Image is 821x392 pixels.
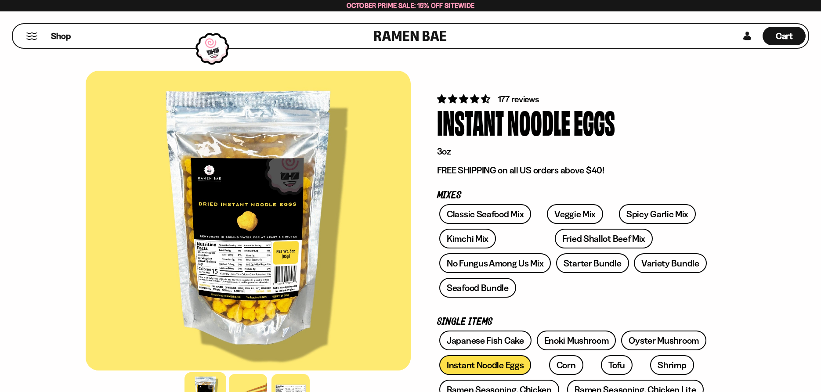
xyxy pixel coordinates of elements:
div: Cart [763,24,806,48]
a: Veggie Mix [547,204,603,224]
a: Oyster Mushroom [621,331,706,350]
a: No Fungus Among Us Mix [439,253,551,273]
p: Single Items [437,318,709,326]
p: 3oz [437,146,709,157]
a: Shop [51,27,71,45]
div: Instant [437,105,504,138]
a: Japanese Fish Cake [439,331,532,350]
a: Fried Shallot Beef Mix [555,229,653,248]
p: FREE SHIPPING on all US orders above $40! [437,165,709,176]
a: Corn [549,355,583,375]
a: Spicy Garlic Mix [619,204,696,224]
span: 177 reviews [498,94,539,104]
a: Shrimp [650,355,694,375]
span: 4.71 stars [437,94,492,104]
a: Classic Seafood Mix [439,204,531,224]
a: Tofu [601,355,633,375]
span: October Prime Sale: 15% off Sitewide [347,1,475,10]
a: Kimchi Mix [439,229,496,248]
button: Mobile Menu Trigger [26,32,38,40]
a: Variety Bundle [634,253,707,273]
span: Cart [776,31,793,41]
a: Enoki Mushroom [537,331,616,350]
div: Eggs [574,105,615,138]
a: Starter Bundle [556,253,629,273]
div: Noodle [507,105,570,138]
span: Shop [51,30,71,42]
a: Seafood Bundle [439,278,516,298]
p: Mixes [437,191,709,200]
